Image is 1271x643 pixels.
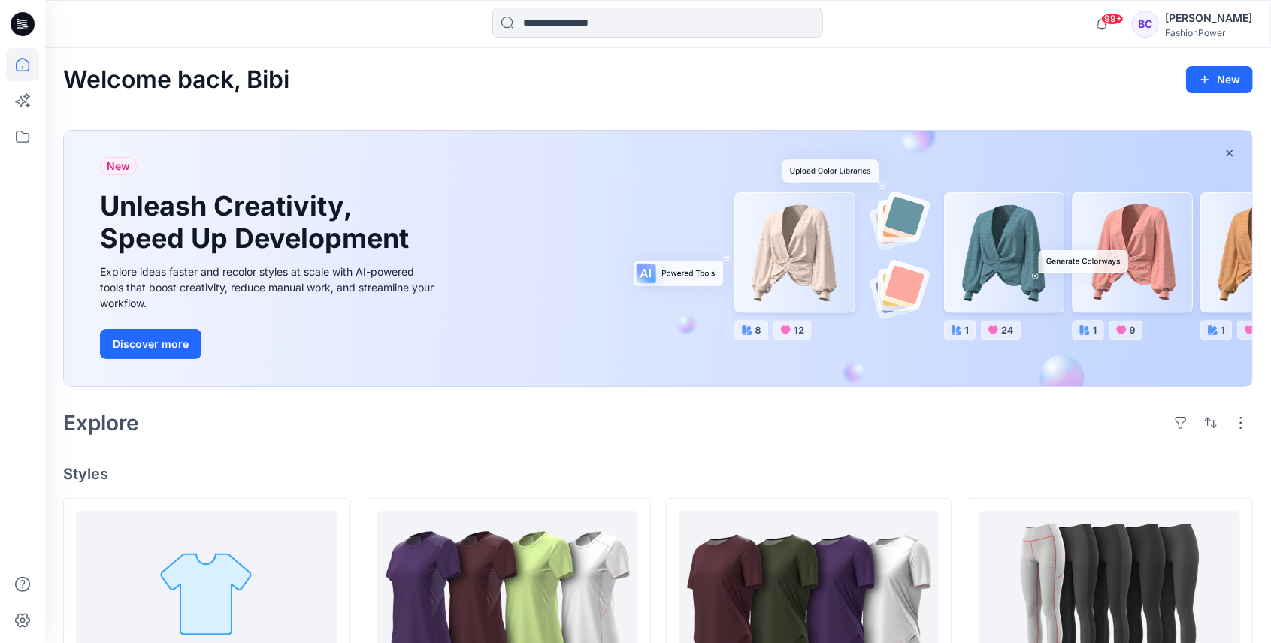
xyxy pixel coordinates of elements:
[63,66,289,94] h2: Welcome back, Bibi
[1165,27,1252,38] div: FashionPower
[107,157,130,175] span: New
[100,190,416,255] h1: Unleash Creativity, Speed Up Development
[1101,13,1124,25] span: 99+
[100,264,438,311] div: Explore ideas faster and recolor styles at scale with AI-powered tools that boost creativity, red...
[63,465,1253,483] h4: Styles
[63,411,139,435] h2: Explore
[1165,9,1252,27] div: [PERSON_NAME]
[100,329,438,359] a: Discover more
[1132,11,1159,38] div: BC
[1186,66,1253,93] button: New
[100,329,201,359] button: Discover more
